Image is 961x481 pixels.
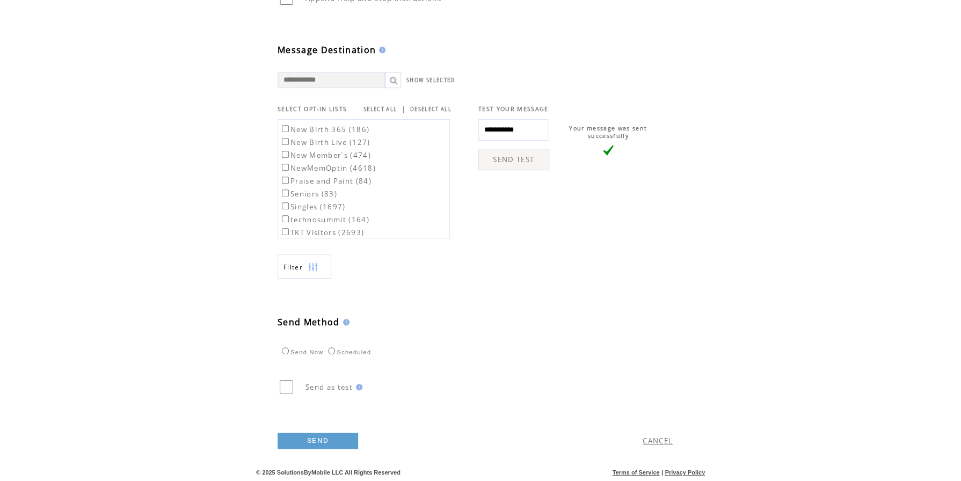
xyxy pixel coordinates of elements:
[280,228,364,237] label: TKT Visitors (2693)
[661,469,663,476] span: |
[401,104,405,114] span: |
[280,176,372,186] label: Praise and Paint (84)
[478,105,549,113] span: TEST YOUR MESSAGE
[280,189,337,199] label: Seniors (83)
[278,433,358,449] a: SEND
[305,382,353,392] span: Send as test
[282,164,289,171] input: NewMemOptin (4618)
[282,228,289,235] input: TKT Visitors (2693)
[280,125,369,134] label: New Birth 365 (186)
[256,469,401,476] span: © 2025 SolutionsByMobile LLC All Rights Reserved
[340,319,350,325] img: help.gif
[603,145,614,156] img: vLarge.png
[280,215,369,224] label: technosummit (164)
[282,138,289,145] input: New Birth Live (127)
[278,44,376,56] span: Message Destination
[279,349,323,355] label: Send Now
[406,77,455,84] a: SHOW SELECTED
[613,469,660,476] a: Terms of Service
[280,150,371,160] label: New Member`s (474)
[282,202,289,209] input: Singles (1697)
[308,255,318,279] img: filters.png
[478,149,549,170] a: SEND TEST
[325,349,371,355] label: Scheduled
[643,436,673,446] a: CANCEL
[328,347,335,354] input: Scheduled
[282,190,289,196] input: Seniors (83)
[282,177,289,184] input: Praise and Paint (84)
[280,137,370,147] label: New Birth Live (127)
[278,105,347,113] span: SELECT OPT-IN LISTS
[280,163,376,173] label: NewMemOptin (4618)
[569,125,647,140] span: Your message was sent successfully
[282,151,289,158] input: New Member`s (474)
[353,384,362,390] img: help.gif
[278,254,331,279] a: Filter
[278,316,340,328] span: Send Method
[665,469,705,476] a: Privacy Policy
[363,106,397,113] a: SELECT ALL
[282,347,289,354] input: Send Now
[376,47,385,53] img: help.gif
[283,263,303,272] span: Show filters
[282,215,289,222] input: technosummit (164)
[282,125,289,132] input: New Birth 365 (186)
[410,106,452,113] a: DESELECT ALL
[280,202,346,212] label: Singles (1697)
